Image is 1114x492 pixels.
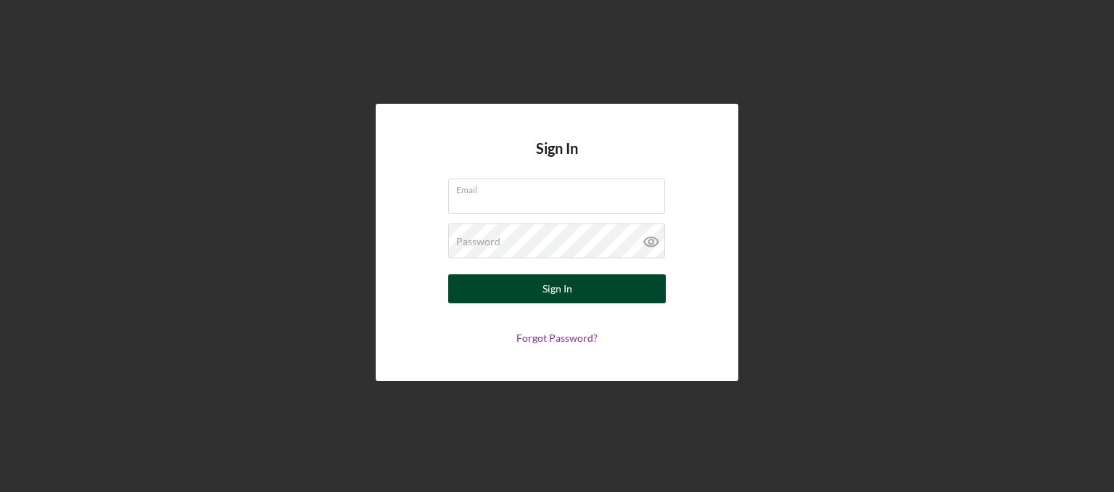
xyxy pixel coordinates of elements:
[516,332,598,344] a: Forgot Password?
[456,236,500,247] label: Password
[448,274,666,303] button: Sign In
[542,274,572,303] div: Sign In
[456,179,665,195] label: Email
[536,140,578,179] h4: Sign In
